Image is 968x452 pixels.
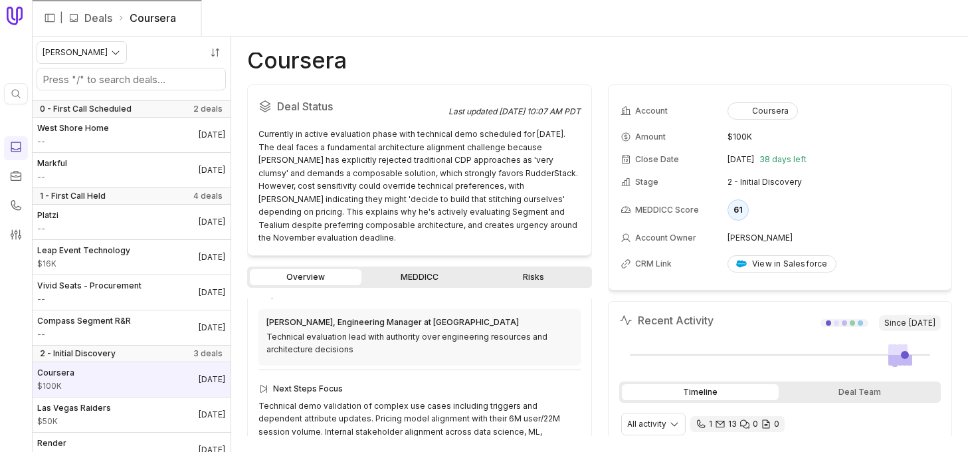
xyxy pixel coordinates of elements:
[199,374,225,385] time: Deal Close Date
[37,438,66,449] span: Render
[32,362,231,397] a: Coursera$100K[DATE]
[205,43,225,62] button: Sort by
[32,205,231,239] a: Platzi--[DATE]
[448,106,581,117] div: Last updated
[635,233,696,243] span: Account Owner
[193,348,223,359] span: 3 deals
[879,315,941,331] span: Since
[193,104,223,114] span: 2 deals
[32,37,231,452] nav: Deals
[199,130,225,140] time: Deal Close Date
[37,171,67,182] span: Amount
[32,310,231,345] a: Compass Segment R&R--[DATE]
[258,96,448,117] h2: Deal Status
[635,205,699,215] span: MEDDICC Score
[736,106,789,116] div: Coursera
[635,106,668,116] span: Account
[193,191,223,201] span: 4 deals
[727,126,939,148] td: $100K
[32,118,231,152] a: West Shore Home--[DATE]
[37,381,74,392] span: Amount
[524,318,533,327] img: LinkedIn
[258,128,581,245] div: Currently in active evaluation phase with technical demo scheduled for [DATE]. The deal faces a f...
[478,269,589,285] a: Risks
[499,106,581,116] time: [DATE] 10:07 AM PDT
[32,153,231,187] a: Markful--[DATE]
[37,123,109,134] span: West Shore Home
[759,154,807,165] span: 38 days left
[37,158,67,169] span: Markful
[32,397,231,432] a: Las Vegas Raiders$50K[DATE]
[40,104,132,114] span: 0 - First Call Scheduled
[727,154,754,165] time: [DATE]
[247,53,347,68] h1: Coursera
[37,245,130,256] span: Leap Event Technology
[364,269,476,285] a: MEDDICC
[727,255,836,273] a: View in Salesforce
[727,199,749,221] div: 61
[727,227,939,249] td: [PERSON_NAME]
[909,318,935,328] time: [DATE]
[84,10,112,26] a: Deals
[37,316,131,326] span: Compass Segment R&R
[199,287,225,298] time: Deal Close Date
[32,240,231,275] a: Leap Event Technology$16K[DATE]
[32,275,231,310] a: Vivid Seats - Procurement--[DATE]
[727,102,798,120] button: Coursera
[619,312,714,328] h2: Recent Activity
[40,191,106,201] span: 1 - First Call Held
[37,416,111,427] span: Amount
[727,171,939,193] td: 2 - Initial Discovery
[690,416,785,432] div: 1 call and 13 email threads
[781,384,938,400] div: Deal Team
[37,281,142,291] span: Vivid Seats - Procurement
[37,403,111,413] span: Las Vegas Raiders
[37,136,109,147] span: Amount
[118,10,176,26] li: Coursera
[266,330,573,356] div: Technical evaluation lead with authority over engineering resources and architecture decisions
[40,8,60,28] button: Expand sidebar
[635,177,658,187] span: Stage
[635,259,672,269] span: CRM Link
[37,294,142,304] span: Amount
[266,317,519,328] div: [PERSON_NAME], Engineering Manager at [GEOGRAPHIC_DATA]
[40,348,116,359] span: 2 - Initial Discovery
[37,259,130,269] span: Amount
[37,68,225,90] input: Search deals by name
[199,252,225,263] time: Deal Close Date
[37,210,58,221] span: Platzi
[60,10,63,26] span: |
[250,269,361,285] a: Overview
[199,409,225,420] time: Deal Close Date
[635,132,666,142] span: Amount
[635,154,679,165] span: Close Date
[258,381,581,397] div: Next Steps Focus
[37,223,58,234] span: Amount
[37,329,131,340] span: Amount
[736,259,828,269] div: View in Salesforce
[199,322,225,333] time: Deal Close Date
[199,165,225,175] time: Deal Close Date
[622,384,779,400] div: Timeline
[37,368,74,378] span: Coursera
[199,217,225,227] time: Deal Close Date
